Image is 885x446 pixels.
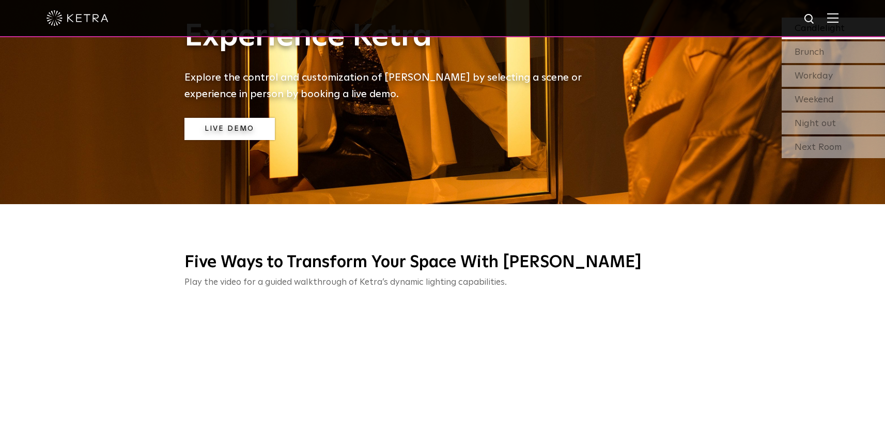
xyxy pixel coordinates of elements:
span: Night out [795,119,836,128]
a: Live Demo [184,118,275,140]
h3: Five Ways to Transform Your Space With [PERSON_NAME] [184,252,701,274]
img: ketra-logo-2019-white [46,10,108,26]
div: Next Room [782,136,885,158]
img: search icon [803,13,816,26]
img: Hamburger%20Nav.svg [827,13,839,23]
span: Workday [795,71,833,81]
span: Play the video for a guided walkthrough of Ketra’s dynamic lighting capabilities. [184,278,507,287]
span: Brunch [795,48,824,57]
span: Weekend [795,95,834,104]
h5: Explore the control and customization of [PERSON_NAME] by selecting a scene or experience in pers... [184,69,598,102]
